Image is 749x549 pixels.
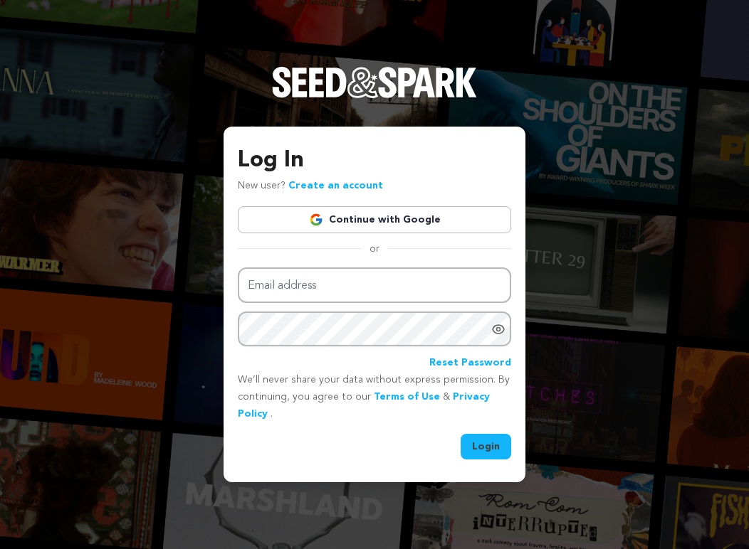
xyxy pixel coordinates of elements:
a: Reset Password [429,355,511,372]
span: or [361,242,388,256]
a: Seed&Spark Homepage [272,67,477,127]
button: Login [461,434,511,459]
img: Seed&Spark Logo [272,67,477,98]
p: New user? [238,178,383,195]
img: Google logo [309,213,323,227]
a: Terms of Use [374,392,440,402]
a: Show password as plain text. Warning: this will display your password on the screen. [491,322,506,336]
a: Privacy Policy [238,392,490,419]
a: Continue with Google [238,206,511,233]
h3: Log In [238,144,511,178]
input: Email address [238,267,511,304]
a: Create an account [288,181,383,191]
p: We’ll never share your data without express permission. By continuing, you agree to our & . [238,372,511,422]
